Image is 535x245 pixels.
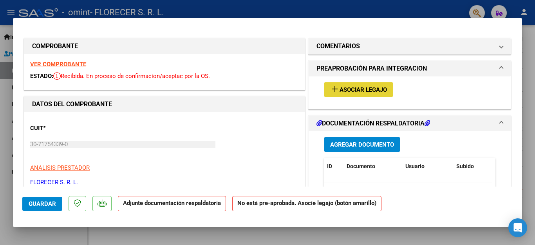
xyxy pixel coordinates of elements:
span: ID [327,163,332,169]
a: VER COMPROBANTE [30,61,86,68]
span: Asociar Legajo [340,86,387,93]
button: Guardar [22,197,62,211]
p: CUIT [30,124,111,133]
mat-expansion-panel-header: COMENTARIOS [309,38,511,54]
strong: No está pre-aprobada. Asocie legajo (botón amarillo) [232,196,381,211]
div: No data to display [324,183,492,203]
span: Usuario [405,163,425,169]
strong: Adjunte documentación respaldatoria [123,200,221,207]
mat-expansion-panel-header: PREAPROBACIÓN PARA INTEGRACION [309,61,511,76]
span: Subido [456,163,474,169]
datatable-header-cell: Documento [343,158,402,175]
h1: PREAPROBACIÓN PARA INTEGRACION [316,64,427,73]
span: Guardar [29,200,56,207]
button: Asociar Legajo [324,82,393,97]
button: Agregar Documento [324,137,400,152]
h1: DOCUMENTACIÓN RESPALDATORIA [316,119,430,128]
mat-expansion-panel-header: DOCUMENTACIÓN RESPALDATORIA [309,116,511,131]
datatable-header-cell: Usuario [402,158,453,175]
strong: DATOS DEL COMPROBANTE [32,100,112,108]
div: PREAPROBACIÓN PARA INTEGRACION [309,76,511,109]
div: Open Intercom Messenger [508,218,527,237]
p: FLORECER S. R. L. [30,178,299,187]
datatable-header-cell: ID [324,158,343,175]
mat-icon: add [330,84,340,94]
span: Documento [347,163,375,169]
strong: COMPROBANTE [32,42,78,50]
span: Agregar Documento [330,141,394,148]
datatable-header-cell: Subido [453,158,492,175]
h1: COMENTARIOS [316,42,360,51]
span: ANALISIS PRESTADOR [30,164,90,171]
span: ESTADO: [30,73,53,80]
span: Recibida. En proceso de confirmacion/aceptac por la OS. [53,73,210,80]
